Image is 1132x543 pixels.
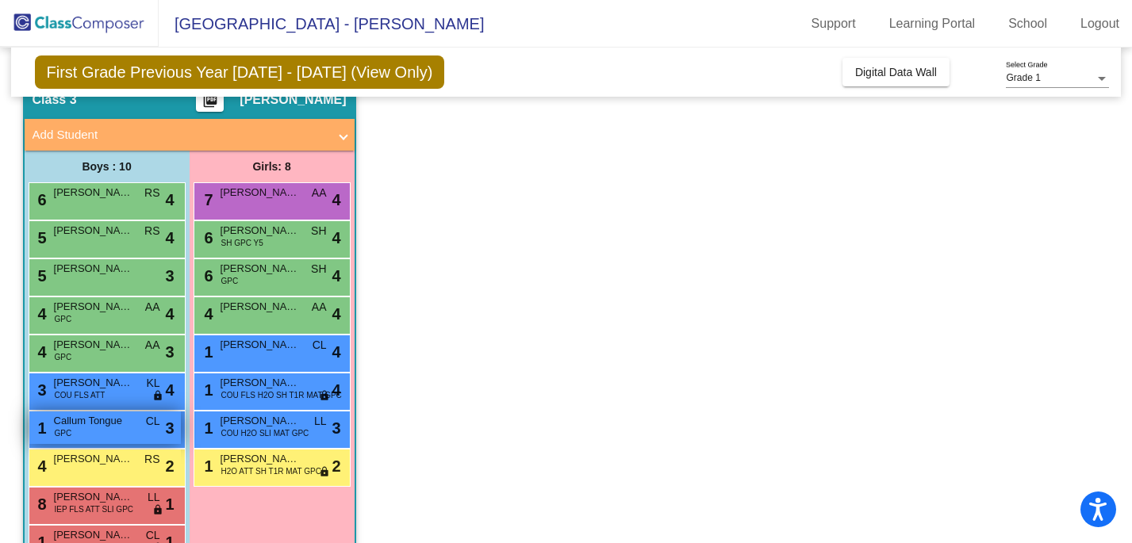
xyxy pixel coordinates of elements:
[54,375,133,391] span: [PERSON_NAME]
[54,527,133,543] span: [PERSON_NAME]
[221,427,309,439] span: COU H2O SLI MAT GPC
[1068,11,1132,36] a: Logout
[34,305,47,323] span: 4
[201,191,213,208] span: 7
[221,237,263,249] span: SH GPC Y5
[34,267,47,285] span: 5
[221,451,300,467] span: [PERSON_NAME]
[165,416,174,440] span: 3
[332,454,340,478] span: 2
[221,223,300,239] span: [PERSON_NAME]
[201,381,213,399] span: 1
[165,302,174,326] span: 4
[165,264,174,288] span: 3
[54,299,133,315] span: [PERSON_NAME]
[221,375,300,391] span: [PERSON_NAME]
[312,299,327,315] span: AA
[221,299,300,315] span: [PERSON_NAME]
[221,261,300,277] span: [PERSON_NAME]
[332,264,340,288] span: 4
[332,340,340,364] span: 4
[55,351,72,363] span: GPC
[311,223,326,239] span: SH
[145,337,160,354] span: AA
[221,465,321,477] span: H2O ATT SH T1R MAT GPC
[842,58,950,86] button: Digital Data Wall
[25,151,190,182] div: Boys : 10
[34,191,47,208] span: 6
[332,226,340,250] span: 4
[34,381,47,399] span: 3
[144,223,159,239] span: RS
[55,503,133,515] span: IEP FLS ATT SLI GPC
[54,223,133,239] span: [PERSON_NAME]
[54,185,133,201] span: [PERSON_NAME]
[221,389,342,401] span: COU FLS H2O SH T1R MAT GPC
[54,451,133,467] span: [PERSON_NAME]
[201,229,213,247] span: 6
[165,492,174,516] span: 1
[319,390,330,403] span: lock
[313,337,327,354] span: CL
[855,66,937,78] span: Digital Data Wall
[312,185,327,201] span: AA
[55,313,72,325] span: GPC
[201,457,213,475] span: 1
[33,126,328,144] mat-panel-title: Add Student
[332,188,340,212] span: 4
[34,457,47,475] span: 4
[201,305,213,323] span: 4
[152,504,163,517] span: lock
[25,119,355,151] mat-expansion-panel-header: Add Student
[54,413,133,429] span: Callum Tongue
[201,93,220,115] mat-icon: picture_as_pdf
[319,466,330,479] span: lock
[34,495,47,513] span: 8
[221,413,300,429] span: [PERSON_NAME]
[54,489,133,505] span: [PERSON_NAME]
[1006,72,1040,83] span: Grade 1
[221,337,300,353] span: [PERSON_NAME]
[146,413,160,430] span: CL
[201,267,213,285] span: 6
[144,185,159,201] span: RS
[201,343,213,361] span: 1
[332,378,340,402] span: 4
[54,261,133,277] span: [PERSON_NAME]
[165,340,174,364] span: 3
[35,55,445,89] span: First Grade Previous Year [DATE] - [DATE] (View Only)
[165,226,174,250] span: 4
[332,416,340,440] span: 3
[165,188,174,212] span: 4
[332,302,340,326] span: 4
[314,413,327,430] span: LL
[311,261,326,277] span: SH
[33,92,77,108] span: Class 3
[221,275,239,287] span: GPC
[877,11,988,36] a: Learning Portal
[152,390,163,403] span: lock
[799,11,869,36] a: Support
[55,389,106,401] span: COU FLS ATT
[240,92,346,108] span: [PERSON_NAME]
[145,299,160,315] span: AA
[196,88,224,112] button: Print Students Details
[55,427,72,439] span: GPC
[221,185,300,201] span: [PERSON_NAME]
[54,337,133,353] span: [PERSON_NAME]
[34,229,47,247] span: 5
[34,343,47,361] span: 4
[144,451,159,468] span: RS
[165,378,174,402] span: 4
[159,11,484,36] span: [GEOGRAPHIC_DATA] - [PERSON_NAME]
[165,454,174,478] span: 2
[148,489,160,506] span: LL
[996,11,1060,36] a: School
[146,375,159,392] span: KL
[201,419,213,437] span: 1
[34,419,47,437] span: 1
[190,151,355,182] div: Girls: 8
